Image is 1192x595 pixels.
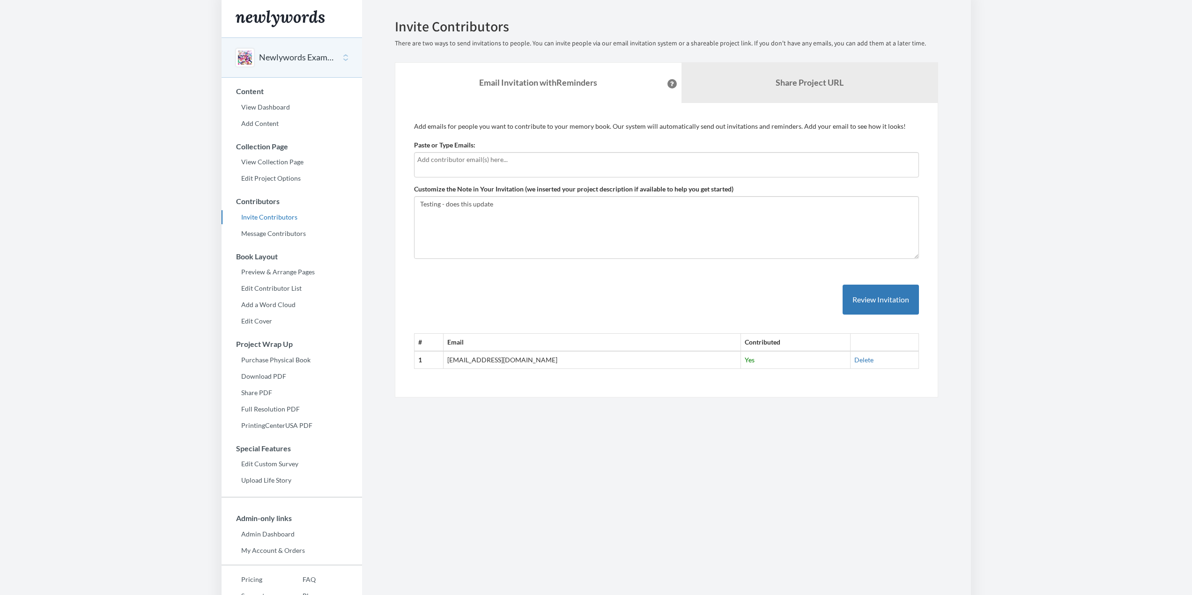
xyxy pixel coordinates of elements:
a: Edit Project Options [222,171,362,185]
a: Invite Contributors [222,210,362,224]
a: Add a Word Cloud [222,298,362,312]
img: Newlywords logo [236,10,325,27]
a: View Collection Page [222,155,362,169]
a: View Dashboard [222,100,362,114]
th: 1 [414,351,444,368]
h3: Special Features [222,444,362,453]
a: Add Content [222,117,362,131]
textarea: Testing - does this update [414,196,919,259]
p: There are two ways to send invitations to people. You can invite people via our email invitation ... [395,39,938,48]
a: Admin Dashboard [222,527,362,541]
h3: Content [222,87,362,95]
label: Paste or Type Emails: [414,140,475,150]
a: Upload Life Story [222,473,362,487]
h3: Contributors [222,197,362,206]
strong: Email Invitation with Reminders [479,77,597,88]
th: # [414,334,444,351]
button: Review Invitation [843,285,919,315]
th: Email [444,334,740,351]
h3: Admin-only links [222,514,362,522]
b: Share Project URL [776,77,844,88]
button: Newlywords Example [259,51,335,64]
h3: Collection Page [222,142,362,151]
a: Pricing [222,573,283,587]
h2: Invite Contributors [395,19,938,34]
a: Edit Contributor List [222,281,362,295]
a: Edit Custom Survey [222,457,362,471]
a: Preview & Arrange Pages [222,265,362,279]
a: PrintingCenterUSA PDF [222,419,362,433]
span: Yes [745,356,755,364]
a: FAQ [283,573,316,587]
a: Download PDF [222,369,362,383]
label: Customize the Note in Your Invitation (we inserted your project description if available to help ... [414,184,733,194]
a: Full Resolution PDF [222,402,362,416]
h3: Book Layout [222,252,362,261]
a: Delete [854,356,874,364]
a: My Account & Orders [222,544,362,558]
p: Add emails for people you want to contribute to your memory book. Our system will automatically s... [414,122,919,131]
input: Add contributor email(s) here... [417,154,916,165]
a: Edit Cover [222,314,362,328]
a: Message Contributors [222,227,362,241]
th: Contributed [740,334,850,351]
h3: Project Wrap Up [222,340,362,348]
a: Purchase Physical Book [222,353,362,367]
td: [EMAIL_ADDRESS][DOMAIN_NAME] [444,351,740,368]
a: Share PDF [222,386,362,400]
